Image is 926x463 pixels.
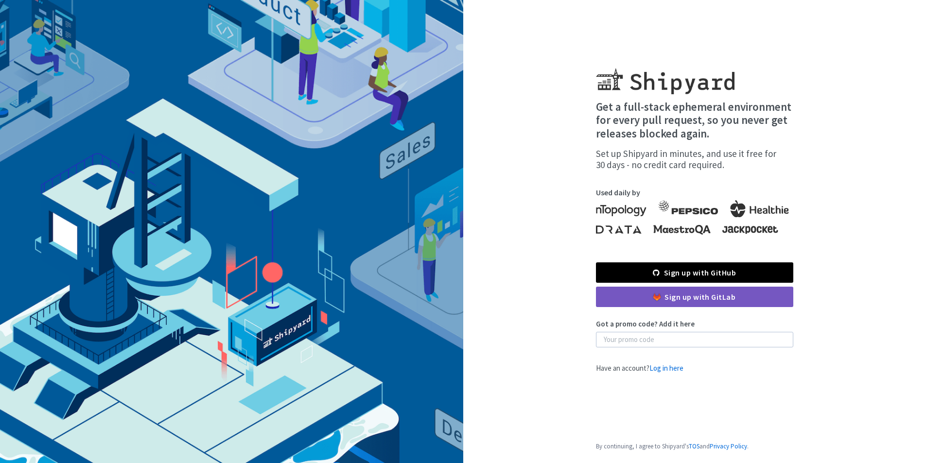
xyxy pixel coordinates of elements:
img: logo-ntopology.svg [596,200,646,220]
input: Your promo code [596,332,793,347]
div: Set up Shipyard in minutes, and use it free for 30 days - no credit card required. [596,148,793,171]
h4: Get a full-stack ephemeral environment for every pull request, so you never get releases blocked ... [596,100,793,140]
img: logo-pepsico.svg [658,200,718,220]
span: Used daily by [596,187,793,198]
a: Log in here [649,363,683,373]
img: logo-jackpocket.svg [722,220,778,239]
img: Shipyard logo [596,56,734,94]
span: By continuing, I agree to Shipyard's and . [596,442,793,451]
img: gitlab-color.svg [653,293,661,301]
img: logo-healthie.svg [730,200,789,220]
img: logo-drata.svg [596,220,642,239]
a: TOS [689,442,699,450]
label: Got a promo code? Add it here [596,319,695,330]
img: logo-maestroqa.svg [653,220,711,239]
a: Sign up with GitLab [596,287,793,307]
div: Have an account? [596,363,793,374]
a: Privacy Policy [710,442,747,450]
a: Sign up with GitHub [596,262,793,283]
